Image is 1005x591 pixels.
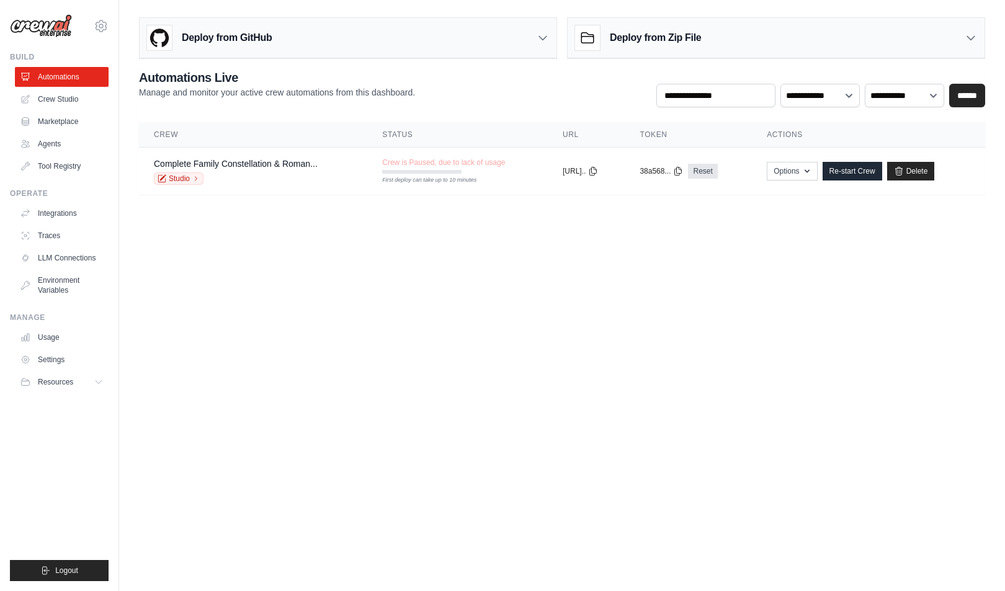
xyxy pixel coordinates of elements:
a: Re-start Crew [823,162,882,180]
a: Traces [15,226,109,246]
button: Resources [15,372,109,392]
a: Settings [15,350,109,370]
a: Usage [15,327,109,347]
div: Build [10,52,109,62]
a: Automations [15,67,109,87]
a: LLM Connections [15,248,109,268]
a: Environment Variables [15,270,109,300]
span: Crew is Paused, due to lack of usage [382,158,505,167]
th: URL [548,122,625,148]
th: Status [367,122,548,148]
a: Delete [887,162,935,180]
img: Logo [10,14,72,38]
a: Integrations [15,203,109,223]
a: Marketplace [15,112,109,131]
button: 38a568... [640,166,683,176]
iframe: Chat Widget [943,531,1005,591]
a: Reset [688,164,717,179]
th: Token [625,122,752,148]
a: Agents [15,134,109,154]
div: First deploy can take up to 10 minutes [382,176,462,185]
span: Resources [38,377,73,387]
a: Studio [154,172,203,185]
div: Operate [10,189,109,198]
a: Complete Family Constellation & Roman... [154,159,318,169]
a: Crew Studio [15,89,109,109]
button: Logout [10,560,109,581]
span: Logout [55,566,78,575]
h3: Deploy from GitHub [182,30,272,45]
th: Actions [752,122,985,148]
h2: Automations Live [139,69,415,86]
a: Tool Registry [15,156,109,176]
img: GitHub Logo [147,25,172,50]
h3: Deploy from Zip File [610,30,701,45]
th: Crew [139,122,367,148]
button: Options [767,162,817,180]
p: Manage and monitor your active crew automations from this dashboard. [139,86,415,99]
div: Manage [10,313,109,322]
